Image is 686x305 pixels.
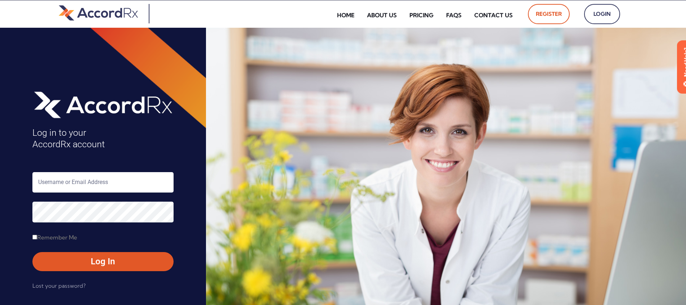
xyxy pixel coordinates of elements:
[32,127,174,151] h4: Log in to your AccordRx account
[528,4,570,24] a: Register
[32,172,174,193] input: Username or Email Address
[584,4,620,24] a: Login
[536,8,562,20] span: Register
[40,256,166,267] span: Log In
[32,89,174,120] img: AccordRx_logo_header_white
[469,7,518,23] a: Contact Us
[362,7,402,23] a: About Us
[441,7,467,23] a: FAQs
[32,235,37,239] input: Remember Me
[59,4,138,22] img: default-logo
[332,7,360,23] a: Home
[592,8,612,20] span: Login
[32,252,174,271] button: Log In
[32,232,77,243] label: Remember Me
[404,7,439,23] a: Pricing
[32,280,86,292] a: Lost your password?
